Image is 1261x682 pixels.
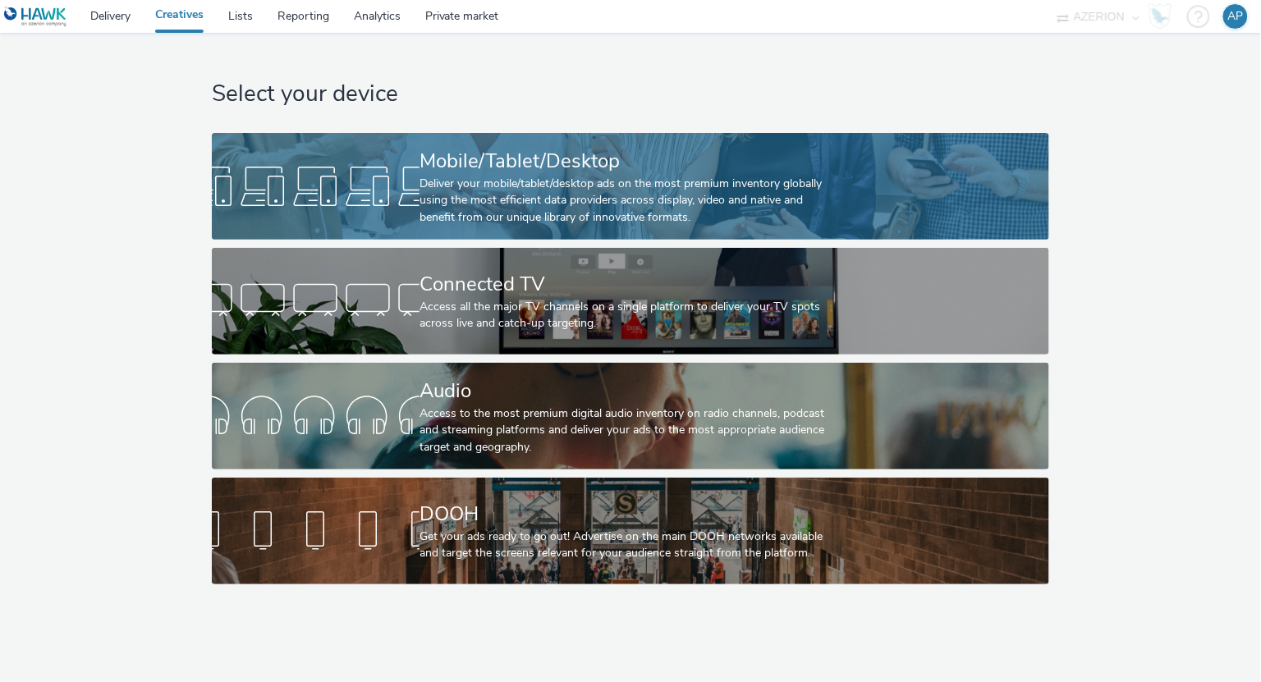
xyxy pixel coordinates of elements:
[1228,4,1244,29] div: AP
[420,176,835,226] div: Deliver your mobile/tablet/desktop ads on the most premium inventory globally using the most effi...
[1148,3,1172,30] img: Hawk Academy
[212,133,1048,240] a: Mobile/Tablet/DesktopDeliver your mobile/tablet/desktop ads on the most premium inventory globall...
[212,248,1048,355] a: Connected TVAccess all the major TV channels on a single platform to deliver your TV spots across...
[420,405,835,455] div: Access to the most premium digital audio inventory on radio channels, podcast and streaming platf...
[4,7,67,27] img: undefined Logo
[420,377,835,405] div: Audio
[420,500,835,529] div: DOOH
[420,270,835,299] div: Connected TV
[212,79,1048,110] h1: Select your device
[420,529,835,562] div: Get your ads ready to go out! Advertise on the main DOOH networks available and target the screen...
[1148,3,1179,30] a: Hawk Academy
[212,363,1048,469] a: AudioAccess to the most premium digital audio inventory on radio channels, podcast and streaming ...
[212,478,1048,584] a: DOOHGet your ads ready to go out! Advertise on the main DOOH networks available and target the sc...
[420,147,835,176] div: Mobile/Tablet/Desktop
[420,299,835,332] div: Access all the major TV channels on a single platform to deliver your TV spots across live and ca...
